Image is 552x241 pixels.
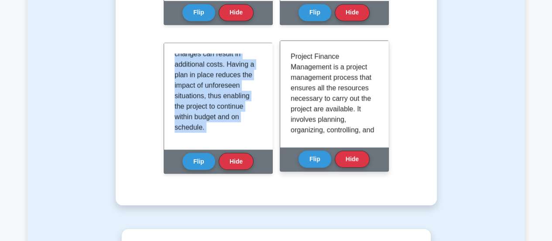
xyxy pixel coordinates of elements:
[182,153,215,170] button: Flip
[335,150,370,168] button: Hide
[219,153,254,170] button: Hide
[335,4,370,21] button: Hide
[298,4,331,21] button: Flip
[298,150,331,168] button: Flip
[182,4,215,21] button: Flip
[219,4,254,21] button: Hide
